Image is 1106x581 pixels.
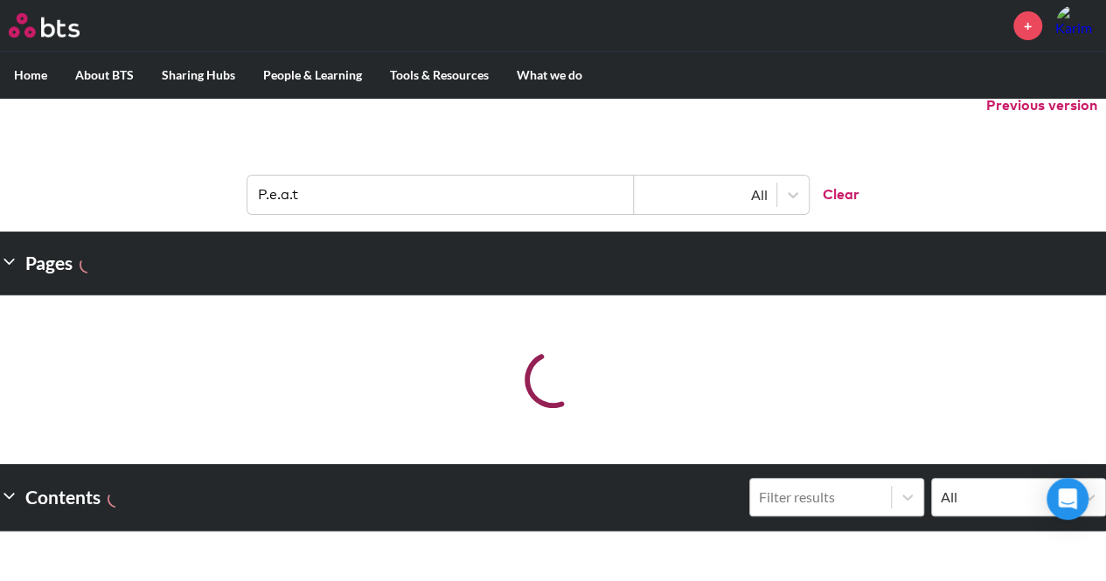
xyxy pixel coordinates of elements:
[1013,11,1042,40] a: +
[61,52,148,98] label: About BTS
[1055,4,1097,46] a: Profile
[1047,478,1089,520] div: Open Intercom Messenger
[986,96,1097,115] button: Previous version
[376,52,503,98] label: Tools & Resources
[249,52,376,98] label: People & Learning
[247,176,634,214] input: Find contents, pages and demos...
[9,13,112,38] a: Go home
[503,52,596,98] label: What we do
[809,176,859,214] button: Clear
[643,185,768,204] div: All
[759,488,882,507] div: Filter results
[9,13,80,38] img: BTS Logo
[1055,4,1097,46] img: Karim El Asmar
[941,488,1064,507] div: All
[148,52,249,98] label: Sharing Hubs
